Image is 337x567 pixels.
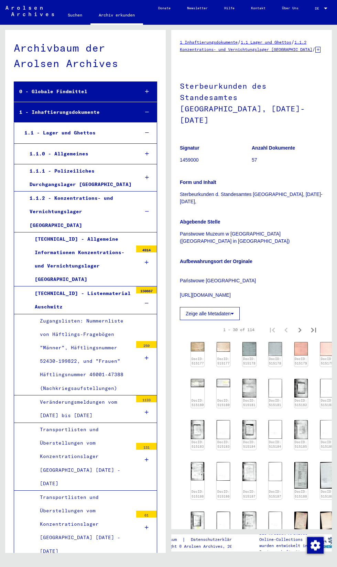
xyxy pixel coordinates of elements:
a: DocID: 515183 [217,440,230,449]
button: Zeige alle Metadaten [180,307,240,320]
img: 001.jpg [191,512,204,531]
a: DocID: 515178 [269,357,281,366]
div: 1.1.2 - Konzentrations- und Vernichtungslager [GEOGRAPHIC_DATA] [24,192,134,232]
a: 1.1 Lager und Ghettos [241,40,291,45]
button: First page [265,323,279,337]
div: 1.1.0 - Allgemeines [24,147,134,161]
a: Suchen [59,7,90,23]
button: Previous page [279,323,293,337]
div: 0 - Globale Findmittel [14,85,134,98]
img: 002.jpg [269,420,282,439]
img: 001.jpg [242,342,256,356]
a: DocID: 515185 [295,440,307,449]
img: 002.jpg [269,379,282,398]
div: [TECHNICAL_ID] - Allgemeine Informationen Konzentrations- und Vernichtungslager [GEOGRAPHIC_DATA] [30,232,133,286]
div: Transportlisten und Überstellungen vom Konzentrationslager [GEOGRAPHIC_DATA] [DATE] - [DATE] [35,491,133,558]
img: 001.jpg [191,462,204,481]
div: 1 – 30 of 114 [223,327,254,333]
div: Zugangslisten: Nummernliste von Häftlings-Fragebögen "Männer", Häftlingsnummer 52430-199822, und ... [35,314,133,395]
a: DocID: 515181 [243,399,256,407]
b: Aufbewahrungsort der Orginale [180,259,252,264]
a: DocID: 515178 [243,357,256,366]
div: 1133 [136,395,157,402]
b: Form und Inhalt [180,179,216,185]
p: wurden entwickelt in Partnerschaft mit [259,543,312,555]
img: 001.jpg [242,420,256,439]
a: DocID: 515186 [192,490,204,498]
img: 001.jpg [294,379,308,397]
div: [TECHNICAL_ID] - Listenmaterial Auschwitz [30,287,133,314]
p: 1459000 [180,156,251,164]
img: 001.jpg [191,342,204,352]
span: / [291,39,294,45]
a: 1 Inhaftierungsdokumente [180,40,238,45]
img: 001.jpg [294,462,308,489]
h1: Sterbeurkunden des Standesamtes [GEOGRAPHIC_DATA], [DATE]-[DATE] [180,70,323,134]
img: 001.jpg [191,379,204,388]
img: 002.jpg [320,420,334,439]
a: DocID: 515179 [321,357,333,366]
img: 001.jpg [242,462,256,481]
a: DocID: 515180 [217,399,230,407]
div: 250 [136,341,157,348]
div: 1 - Inhaftierungsdokumente [14,106,134,119]
img: 002.jpg [320,512,334,530]
img: 001.jpg [294,512,308,530]
p: 57 [252,156,323,164]
a: Datenschutzerklärung [185,536,247,543]
a: DocID: 515187 [269,490,281,498]
div: Transportlisten und Überstellungen vom Konzentrationslager [GEOGRAPHIC_DATA] [DATE] - [DATE] [35,423,133,490]
a: DocID: 515181 [269,399,281,407]
p: Państwowe [GEOGRAPHIC_DATA] [URL][DOMAIN_NAME] [180,270,323,299]
a: DocID: 515184 [269,440,281,449]
div: 61 [136,511,157,517]
img: 002.jpg [217,379,230,388]
img: Zustimmung ändern [307,537,324,554]
img: 002.jpg [269,462,282,481]
p: Copyright © Arolsen Archives, 2021 [155,543,247,549]
a: DocID: 515180 [192,399,204,407]
img: 001.jpg [242,379,256,398]
p: Panstwowe Muzeum w [GEOGRAPHIC_DATA] ([GEOGRAPHIC_DATA] in [GEOGRAPHIC_DATA]) [180,230,323,245]
img: Arolsen_neg.svg [6,6,54,16]
div: 1.1 - Lager und Ghettos [19,126,134,140]
div: 4914 [136,246,157,252]
div: Zustimmung ändern [307,537,323,553]
span: DE [315,7,323,10]
p: Sterbeurkunden d. Standesamtes [GEOGRAPHIC_DATA], [DATE]-[DATE], [180,191,323,205]
img: 001.jpg [294,342,308,356]
button: Last page [307,323,320,337]
div: Veränderungsmeldungen vom [DATE] bis [DATE] [35,395,133,422]
div: 150667 [136,286,157,293]
img: 002.jpg [320,342,334,356]
a: DocID: 515188 [321,490,333,498]
img: 002.jpg [320,379,334,398]
img: 001.jpg [242,512,256,531]
img: 002.jpg [217,420,230,439]
a: DocID: 515182 [321,399,333,407]
a: DocID: 515187 [243,490,256,498]
div: 131 [136,443,157,450]
img: 002.jpg [269,342,282,356]
a: DocID: 515184 [243,440,256,449]
button: Next page [293,323,307,337]
img: 002.jpg [217,462,230,481]
a: DocID: 515177 [217,357,230,366]
div: Archivbaum der Arolsen Archives [14,40,157,71]
div: 1.1.1 - Polizeiliches Durchgangslager [GEOGRAPHIC_DATA] [24,164,134,191]
b: Anzahl Dokumente [252,145,295,151]
img: 002.jpg [269,512,282,531]
img: 002.jpg [217,512,230,530]
a: DocID: 515177 [192,357,204,366]
img: 002.jpg [320,462,334,489]
p: Die Arolsen Archives Online-Collections [259,530,312,543]
img: 002.jpg [217,342,230,352]
a: DocID: 515182 [295,399,307,407]
a: DocID: 515185 [321,440,333,449]
img: 001.jpg [294,420,308,439]
a: DocID: 515186 [217,490,230,498]
a: DocID: 515188 [295,490,307,498]
span: / [238,39,241,45]
img: 001.jpg [191,420,204,439]
div: | [155,536,247,543]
